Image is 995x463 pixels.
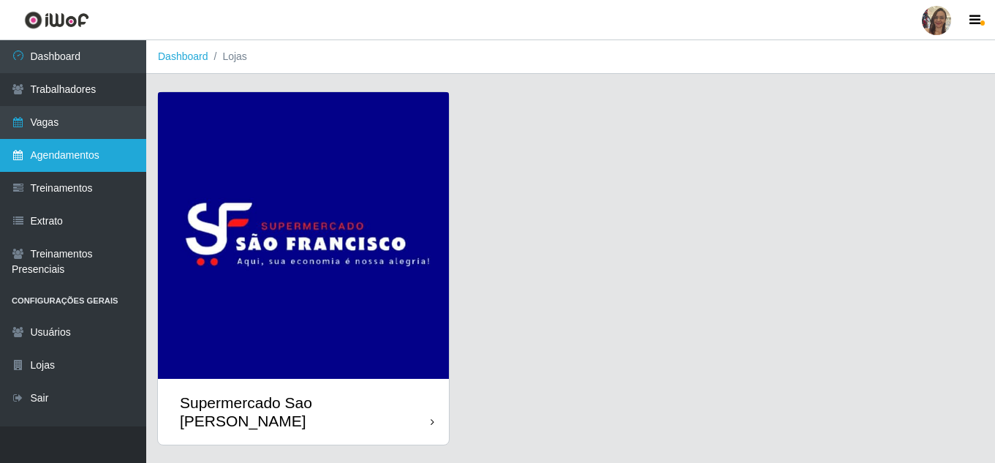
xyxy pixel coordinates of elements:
a: Supermercado Sao [PERSON_NAME] [158,92,449,445]
img: cardImg [158,92,449,379]
div: Supermercado Sao [PERSON_NAME] [180,394,431,430]
img: CoreUI Logo [24,11,89,29]
li: Lojas [208,49,247,64]
a: Dashboard [158,50,208,62]
nav: breadcrumb [146,40,995,74]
